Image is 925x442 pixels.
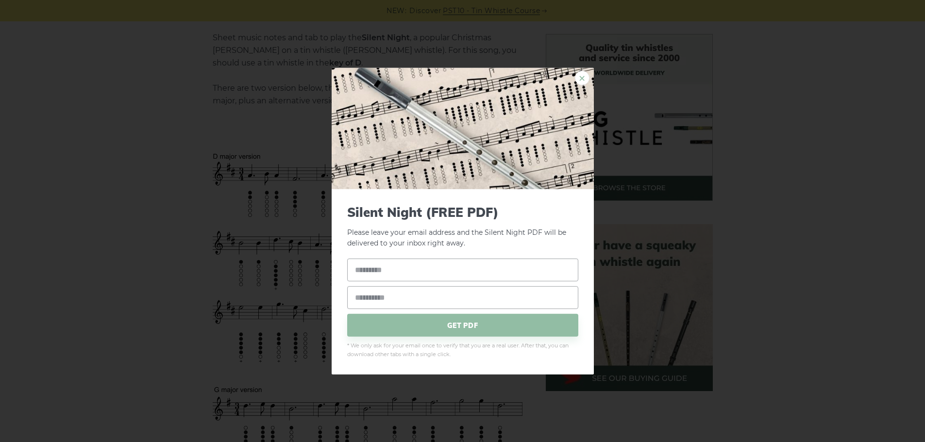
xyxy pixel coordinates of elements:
[332,67,594,189] img: Tin Whistle Tab Preview
[347,204,578,249] p: Please leave your email address and the Silent Night PDF will be delivered to your inbox right away.
[347,314,578,337] span: GET PDF
[347,204,578,219] span: Silent Night (FREE PDF)
[347,342,578,359] span: * We only ask for your email once to verify that you are a real user. After that, you can downloa...
[575,70,589,85] a: ×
